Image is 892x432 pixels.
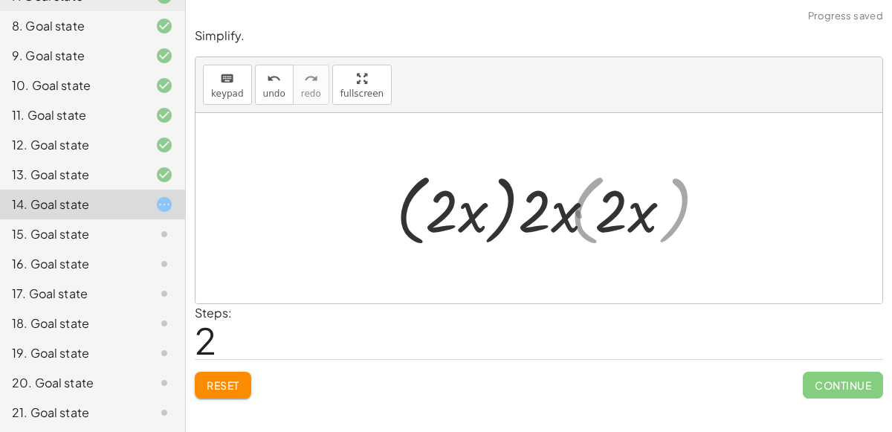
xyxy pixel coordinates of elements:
div: 21. Goal state [12,404,132,422]
div: 12. Goal state [12,136,132,154]
div: 14. Goal state [12,196,132,213]
i: Task finished and correct. [155,77,173,94]
i: Task not started. [155,344,173,362]
button: redoredo [293,65,329,105]
div: 9. Goal state [12,47,132,65]
button: keyboardkeypad [203,65,252,105]
span: Progress saved [808,9,883,24]
div: 16. Goal state [12,255,132,273]
div: 10. Goal state [12,77,132,94]
i: Task finished and correct. [155,106,173,124]
div: 18. Goal state [12,315,132,332]
i: undo [267,70,281,88]
div: 19. Goal state [12,344,132,362]
div: 17. Goal state [12,285,132,303]
div: 15. Goal state [12,225,132,243]
i: Task not started. [155,404,173,422]
button: undoundo [255,65,294,105]
i: keyboard [220,70,234,88]
span: keypad [211,88,244,99]
i: Task not started. [155,225,173,243]
span: Reset [207,378,239,392]
div: 8. Goal state [12,17,132,35]
i: Task finished and correct. [155,47,173,65]
i: Task not started. [155,255,173,273]
span: 2 [195,317,216,363]
div: 20. Goal state [12,374,132,392]
span: redo [301,88,321,99]
i: Task not started. [155,285,173,303]
i: Task started. [155,196,173,213]
i: Task finished and correct. [155,17,173,35]
button: Reset [195,372,251,399]
div: 13. Goal state [12,166,132,184]
div: 11. Goal state [12,106,132,124]
i: Task not started. [155,315,173,332]
i: Task finished and correct. [155,166,173,184]
i: redo [304,70,318,88]
button: fullscreen [332,65,392,105]
span: fullscreen [340,88,384,99]
p: Simplify. [195,28,883,45]
i: Task finished and correct. [155,136,173,154]
i: Task not started. [155,374,173,392]
span: undo [263,88,285,99]
label: Steps: [195,305,232,320]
